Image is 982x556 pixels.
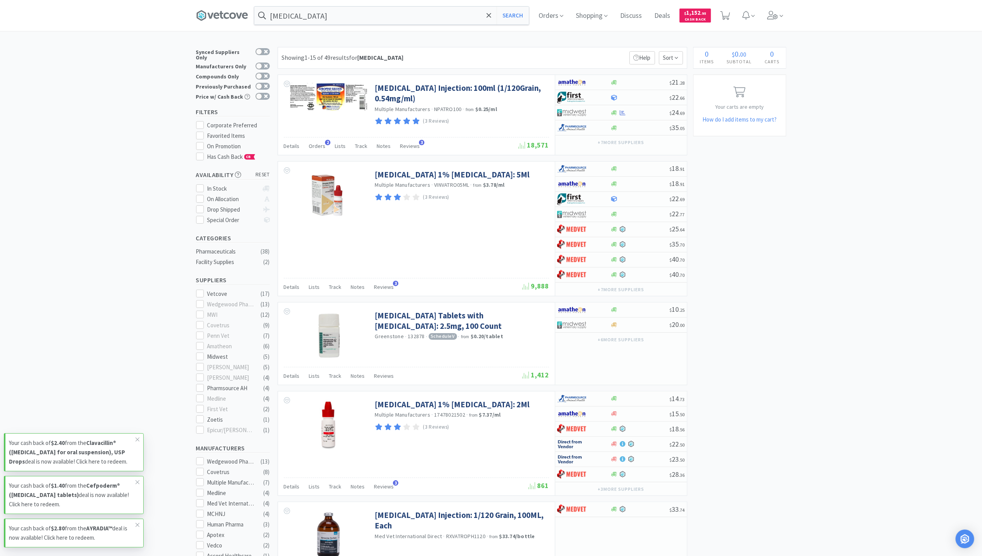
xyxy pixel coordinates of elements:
[207,289,255,299] div: Vetcove
[431,411,433,418] span: ·
[466,107,474,112] span: from
[679,272,685,278] span: . 70
[670,470,685,479] span: 28
[290,83,367,112] img: b8b7bace48a74e74addd46d107c230d4_477622.jpeg
[309,283,320,290] span: Lists
[705,49,709,59] span: 0
[670,80,672,86] span: $
[557,92,586,103] img: 67d67680309e4a0bb49a5ff0391dcc42_6.png
[679,80,685,86] span: . 28
[255,171,270,179] span: reset
[720,58,758,65] h4: Subtotal
[264,426,270,435] div: ( 1 )
[434,106,461,113] span: NPATRO100
[264,530,270,540] div: ( 2 )
[329,483,342,490] span: Track
[670,424,685,433] span: 18
[207,205,259,214] div: Drop Shipped
[375,106,431,113] a: Multiple Manufacturers
[557,122,586,134] img: 7915dbd3f8974342a4dc3feb8efc1740_58.png
[956,530,974,548] div: Open Intercom Messenger
[679,427,685,433] span: . 56
[284,142,300,149] span: Details
[670,507,672,513] span: $
[207,363,255,372] div: [PERSON_NAME]
[557,208,586,220] img: 4dd14cff54a648ac9e977f0c5da9bc2e_5.png
[489,534,498,539] span: from
[400,142,420,149] span: Reviews
[264,384,270,393] div: ( 4 )
[207,478,255,487] div: Multiple Manufacturers
[469,412,478,418] span: from
[309,483,320,490] span: Lists
[196,48,252,60] div: Synced Suppliers Only
[684,11,686,16] span: $
[207,384,255,393] div: Pharmsource AH
[207,121,270,130] div: Corporate Preferred
[207,530,255,540] div: Apotex
[651,12,673,19] a: Deals
[679,166,685,172] span: . 91
[557,453,586,465] img: c67096674d5b41e1bca769e75293f8dd_19.png
[374,283,394,290] span: Reviews
[358,54,404,61] strong: [MEDICAL_DATA]
[207,499,255,508] div: Med Vet International Direct
[471,333,503,340] strong: $0.20 / tablet
[375,181,431,188] a: Multiple Manufacturers
[497,7,529,24] button: Search
[207,373,255,382] div: [PERSON_NAME]
[429,333,457,339] span: Schedule V
[470,181,472,188] span: ·
[670,307,672,313] span: $
[670,472,672,478] span: $
[679,125,685,131] span: . 05
[196,444,270,453] h5: Manufacturers
[670,93,685,102] span: 22
[9,439,125,465] strong: Clavacillin® ([MEDICAL_DATA] for oral suspension), USP Drops
[196,234,270,243] h5: Categories
[679,307,685,313] span: . 25
[557,254,586,266] img: bdd3c0f4347043b9a893056ed883a29a_120.png
[335,142,346,149] span: Lists
[693,115,786,124] h5: How do I add items to my cart?
[434,411,465,418] span: 17478021502
[261,247,270,256] div: ( 38 )
[207,467,255,477] div: Covetrus
[770,49,774,59] span: 0
[594,284,648,295] button: +7more suppliers
[51,482,65,489] strong: $1.40
[207,310,255,320] div: MWI
[670,164,685,173] span: 18
[393,281,398,286] span: 3
[207,426,255,435] div: Epicur/[PERSON_NAME]
[670,227,672,233] span: $
[659,51,683,64] span: Sort
[309,142,326,149] span: Orders
[679,212,685,217] span: . 77
[473,182,482,188] span: from
[679,227,685,233] span: . 64
[261,300,270,309] div: ( 13 )
[679,442,685,448] span: . 50
[670,194,685,203] span: 22
[684,9,706,16] span: 1,152
[419,140,424,145] span: 3
[329,372,342,379] span: Track
[207,142,270,151] div: On Promotion
[325,140,330,145] span: 2
[732,50,735,58] span: $
[423,193,449,202] p: (3 Reviews)
[86,525,112,532] strong: AYRADIA™
[431,181,433,188] span: ·
[557,504,586,515] img: bdd3c0f4347043b9a893056ed883a29a_120.png
[670,322,672,328] span: $
[670,505,685,514] span: 33
[670,224,685,233] span: 25
[523,370,549,379] span: 1,412
[51,525,65,532] strong: $2.80
[670,396,672,402] span: $
[679,181,685,187] span: . 91
[670,320,685,329] span: 20
[423,117,449,125] p: (3 Reviews)
[375,169,530,180] a: [MEDICAL_DATA] 1% [MEDICAL_DATA]: 5Ml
